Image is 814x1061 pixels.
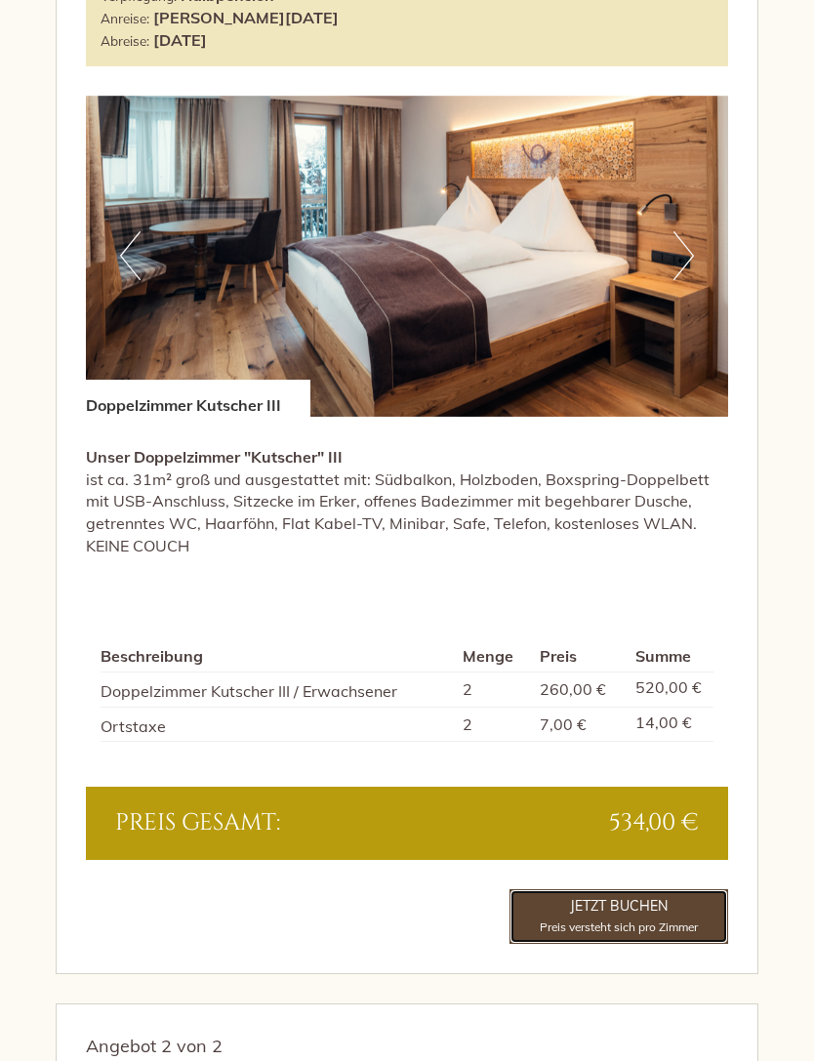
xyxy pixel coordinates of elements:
[101,672,455,707] td: Doppelzimmer Kutscher III / Erwachsener
[532,641,628,672] th: Preis
[101,32,149,49] small: Abreise:
[509,889,728,944] a: Jetzt BuchenPreis versteht sich pro Zimmer
[86,446,728,557] p: ist ca. 31m² groß und ausgestattet mit: Südbalkon, Holzboden, Boxspring-Doppelbett mit USB-Anschl...
[101,707,455,742] td: Ortstaxe
[628,641,713,672] th: Summe
[628,707,713,742] td: 14,00 €
[540,714,587,734] span: 7,00 €
[540,679,606,699] span: 260,00 €
[86,1035,223,1057] span: Angebot 2 von 2
[101,806,407,839] div: Preis gesamt:
[455,641,532,672] th: Menge
[628,672,713,707] td: 520,00 €
[673,231,694,280] button: Next
[86,380,310,417] div: Doppelzimmer Kutscher III
[153,30,207,50] b: [DATE]
[120,231,141,280] button: Previous
[86,447,343,467] strong: Unser Doppelzimmer "Kutscher" III
[101,10,149,26] small: Anreise:
[455,707,532,742] td: 2
[86,96,728,417] img: image
[153,8,339,27] b: [PERSON_NAME][DATE]
[540,919,698,934] span: Preis versteht sich pro Zimmer
[609,806,699,839] span: 534,00 €
[101,641,455,672] th: Beschreibung
[455,672,532,707] td: 2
